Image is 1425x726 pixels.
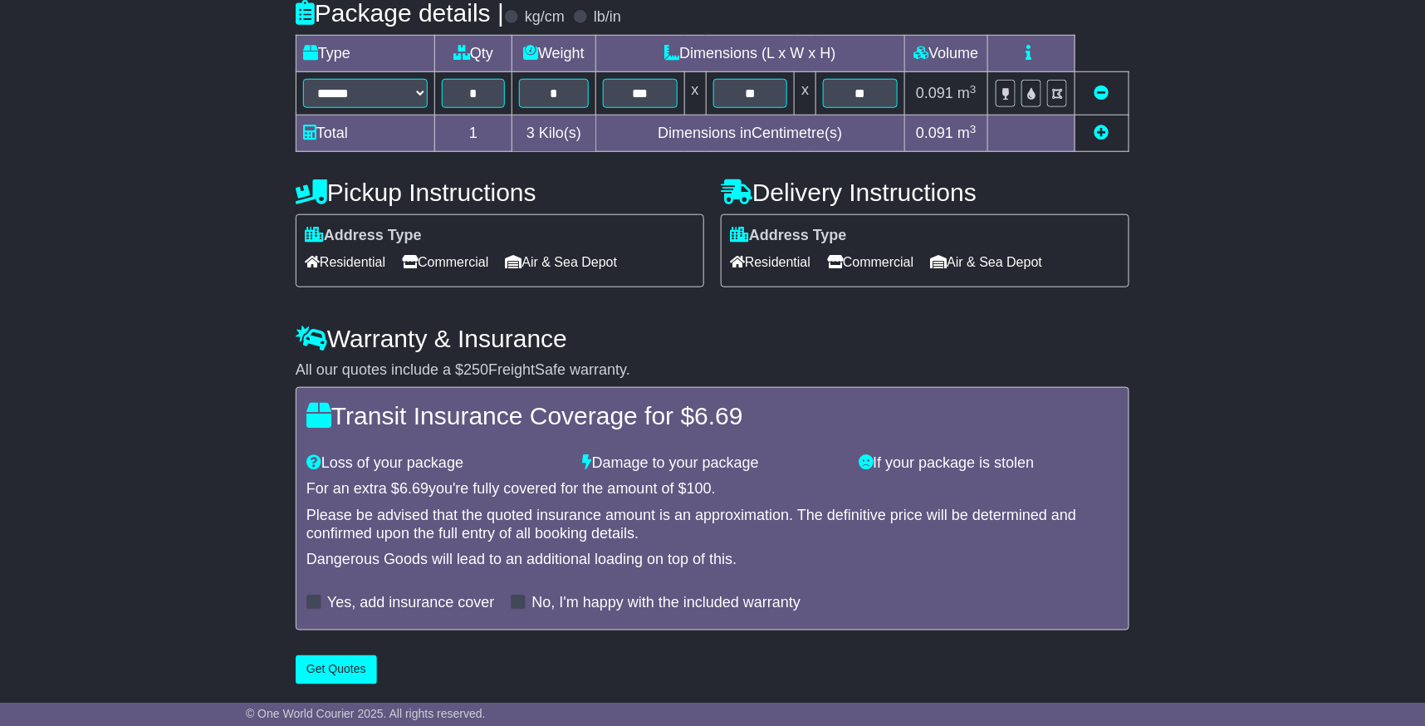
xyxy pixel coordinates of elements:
td: Type [296,36,435,72]
td: Kilo(s) [512,115,596,152]
span: Commercial [402,249,488,275]
div: Loss of your package [298,454,575,473]
td: 1 [435,115,512,152]
div: Dangerous Goods will lead to an additional loading on top of this. [306,551,1119,569]
span: 0.091 [916,125,953,141]
div: If your package is stolen [850,454,1127,473]
td: Dimensions (L x W x H) [595,36,904,72]
td: Qty [435,36,512,72]
span: 0.091 [916,85,953,101]
td: x [684,72,706,115]
span: 250 [463,361,488,378]
button: Get Quotes [296,655,377,684]
div: Please be advised that the quoted insurance amount is an approximation. The definitive price will... [306,507,1119,542]
span: 6.69 [694,402,742,429]
span: m [957,125,977,141]
span: Air & Sea Depot [931,249,1043,275]
span: Commercial [827,249,913,275]
label: Address Type [730,227,847,245]
a: Remove this item [1094,85,1109,101]
span: 6.69 [399,480,428,497]
td: Volume [904,36,987,72]
span: 3 [526,125,535,141]
span: Residential [305,249,385,275]
label: No, I'm happy with the included warranty [531,594,801,612]
label: Yes, add insurance cover [327,594,494,612]
div: For an extra $ you're fully covered for the amount of $ . [306,480,1119,498]
span: m [957,85,977,101]
td: Total [296,115,435,152]
h4: Delivery Instructions [721,179,1129,206]
span: Air & Sea Depot [506,249,618,275]
div: Damage to your package [575,454,851,473]
label: lb/in [594,8,621,27]
td: Weight [512,36,596,72]
td: Dimensions in Centimetre(s) [595,115,904,152]
span: © One World Courier 2025. All rights reserved. [246,707,486,720]
a: Add new item [1094,125,1109,141]
span: 100 [687,480,712,497]
h4: Pickup Instructions [296,179,704,206]
sup: 3 [970,83,977,96]
label: kg/cm [525,8,565,27]
div: All our quotes include a $ FreightSafe warranty. [296,361,1129,380]
h4: Transit Insurance Coverage for $ [306,402,1119,429]
span: Residential [730,249,810,275]
td: x [795,72,816,115]
label: Address Type [305,227,422,245]
h4: Warranty & Insurance [296,325,1129,352]
sup: 3 [970,123,977,135]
